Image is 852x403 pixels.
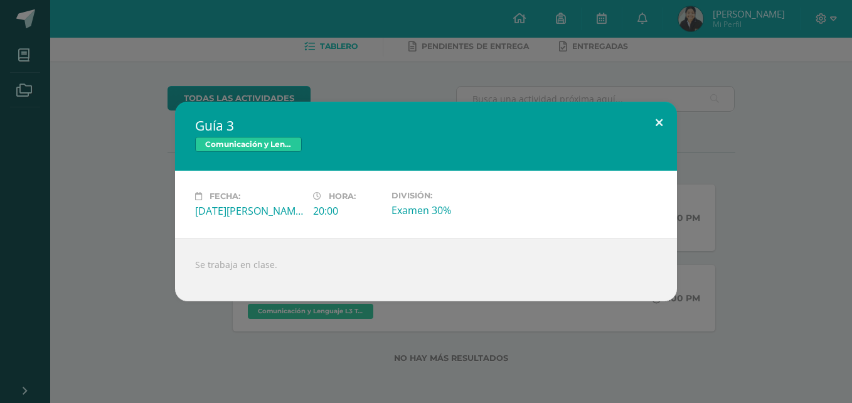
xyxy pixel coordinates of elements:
div: 20:00 [313,204,381,218]
div: Se trabaja en clase. [175,238,677,301]
span: Fecha: [210,191,240,201]
span: Comunicación y Lenguaje L3 Terce Idioma [195,137,302,152]
button: Close (Esc) [641,102,677,144]
h2: Guía 3 [195,117,657,134]
div: [DATE][PERSON_NAME] [195,204,303,218]
div: Examen 30% [391,203,499,217]
label: División: [391,191,499,200]
span: Hora: [329,191,356,201]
